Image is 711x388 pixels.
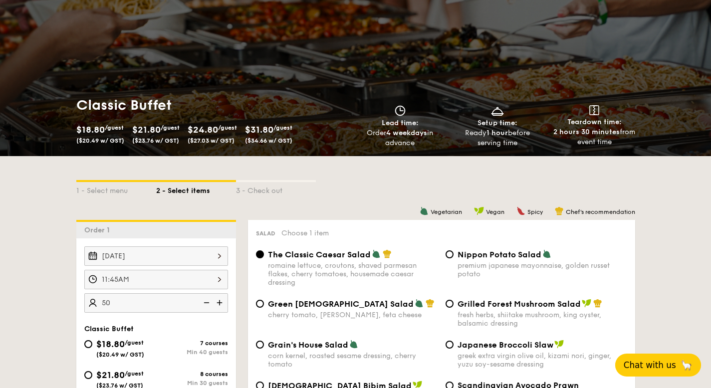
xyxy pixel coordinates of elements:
[156,340,228,347] div: 7 courses
[84,340,92,348] input: $18.80/guest($20.49 w/ GST)7 coursesMin 40 guests
[527,208,543,215] span: Spicy
[446,341,454,349] input: Japanese Broccoli Slawgreek extra virgin olive oil, kizami nori, ginger, yuzu soy-sesame dressing
[76,182,156,196] div: 1 - Select menu
[105,124,124,131] span: /guest
[550,127,639,147] div: from event time
[372,249,381,258] img: icon-vegetarian.fe4039eb.svg
[458,311,627,328] div: fresh herbs, shiitake mushroom, king oyster, balsamic dressing
[76,96,352,114] h1: Classic Buffet
[542,249,551,258] img: icon-vegetarian.fe4039eb.svg
[415,299,424,308] img: icon-vegetarian.fe4039eb.svg
[458,261,627,278] div: premium japanese mayonnaise, golden russet potato
[256,341,264,349] input: Grain's House Saladcorn kernel, roasted sesame dressing, cherry tomato
[382,119,419,127] span: Lead time:
[268,299,414,309] span: Green [DEMOGRAPHIC_DATA] Salad
[268,352,438,369] div: corn kernel, roasted sesame dressing, cherry tomato
[268,261,438,287] div: romaine lettuce, croutons, shaved parmesan flakes, cherry tomatoes, housemade caesar dressing
[256,300,264,308] input: Green [DEMOGRAPHIC_DATA] Saladcherry tomato, [PERSON_NAME], feta cheese
[156,380,228,387] div: Min 30 guests
[474,206,484,215] img: icon-vegan.f8ff3823.svg
[453,128,542,148] div: Ready before serving time
[516,206,525,215] img: icon-spicy.37a8142b.svg
[256,250,264,258] input: The Classic Caesar Saladromaine lettuce, croutons, shaved parmesan flakes, cherry tomatoes, house...
[383,249,392,258] img: icon-chef-hat.a58ddaea.svg
[624,360,676,370] span: Chat with us
[198,293,213,312] img: icon-reduce.1d2dbef1.svg
[84,270,228,289] input: Event time
[486,129,508,137] strong: 1 hour
[256,230,275,237] span: Salad
[268,250,371,259] span: The Classic Caesar Salad
[156,371,228,378] div: 8 courses
[593,299,602,308] img: icon-chef-hat.a58ddaea.svg
[458,340,553,350] span: Japanese Broccoli Slaw
[356,128,445,148] div: Order in advance
[273,124,292,131] span: /guest
[420,206,429,215] img: icon-vegetarian.fe4039eb.svg
[156,349,228,356] div: Min 40 guests
[458,250,541,259] span: Nippon Potato Salad
[553,128,620,136] strong: 2 hours 30 minutes
[268,340,348,350] span: Grain's House Salad
[486,208,504,215] span: Vegan
[156,182,236,196] div: 2 - Select items
[188,137,235,144] span: ($27.03 w/ GST)
[281,229,329,237] span: Choose 1 item
[554,340,564,349] img: icon-vegan.f8ff3823.svg
[458,352,627,369] div: greek extra virgin olive oil, kizami nori, ginger, yuzu soy-sesame dressing
[125,370,144,377] span: /guest
[213,293,228,312] img: icon-add.58712e84.svg
[426,299,435,308] img: icon-chef-hat.a58ddaea.svg
[245,124,273,135] span: $31.80
[615,354,701,377] button: Chat with us🦙
[76,124,105,135] span: $18.80
[680,359,693,371] span: 🦙
[446,250,454,258] input: Nippon Potato Saladpremium japanese mayonnaise, golden russet potato
[349,340,358,349] img: icon-vegetarian.fe4039eb.svg
[96,351,144,358] span: ($20.49 w/ GST)
[84,246,228,266] input: Event date
[490,105,505,116] img: icon-dish.430c3a2e.svg
[96,370,125,381] span: $21.80
[96,339,125,350] span: $18.80
[84,325,134,333] span: Classic Buffet
[84,371,92,379] input: $21.80/guest($23.76 w/ GST)8 coursesMin 30 guests
[555,206,564,215] img: icon-chef-hat.a58ddaea.svg
[386,129,427,137] strong: 4 weekdays
[188,124,218,135] span: $24.80
[236,182,316,196] div: 3 - Check out
[393,105,408,116] img: icon-clock.2db775ea.svg
[431,208,462,215] span: Vegetarian
[458,299,581,309] span: Grilled Forest Mushroom Salad
[446,300,454,308] input: Grilled Forest Mushroom Saladfresh herbs, shiitake mushroom, king oyster, balsamic dressing
[268,311,438,319] div: cherry tomato, [PERSON_NAME], feta cheese
[477,119,517,127] span: Setup time:
[132,124,161,135] span: $21.80
[84,226,114,234] span: Order 1
[161,124,180,131] span: /guest
[245,137,292,144] span: ($34.66 w/ GST)
[132,137,179,144] span: ($23.76 w/ GST)
[76,137,124,144] span: ($20.49 w/ GST)
[582,299,592,308] img: icon-vegan.f8ff3823.svg
[125,339,144,346] span: /guest
[566,208,635,215] span: Chef's recommendation
[589,105,599,115] img: icon-teardown.65201eee.svg
[218,124,237,131] span: /guest
[567,118,622,126] span: Teardown time:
